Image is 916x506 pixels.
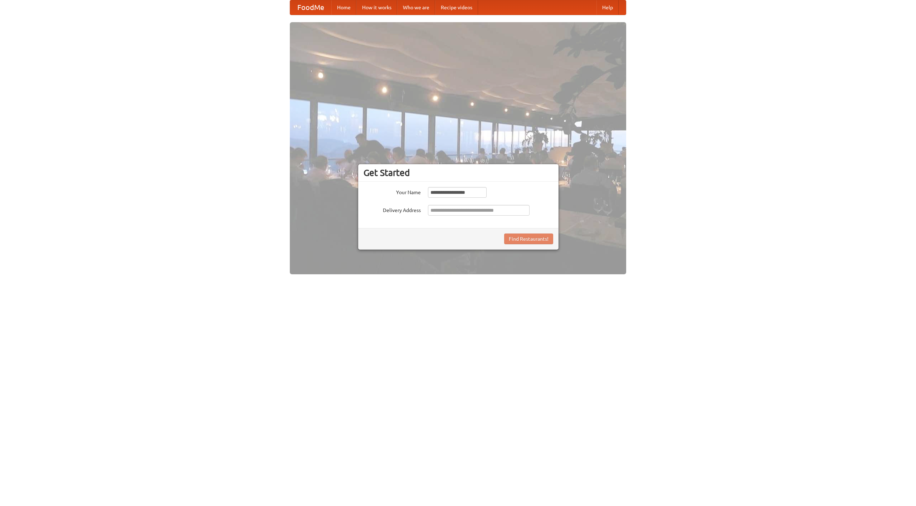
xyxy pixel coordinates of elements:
a: Recipe videos [435,0,478,15]
label: Your Name [364,187,421,196]
a: Help [596,0,619,15]
a: FoodMe [290,0,331,15]
button: Find Restaurants! [504,234,553,244]
label: Delivery Address [364,205,421,214]
h3: Get Started [364,167,553,178]
a: How it works [356,0,397,15]
a: Home [331,0,356,15]
a: Who we are [397,0,435,15]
